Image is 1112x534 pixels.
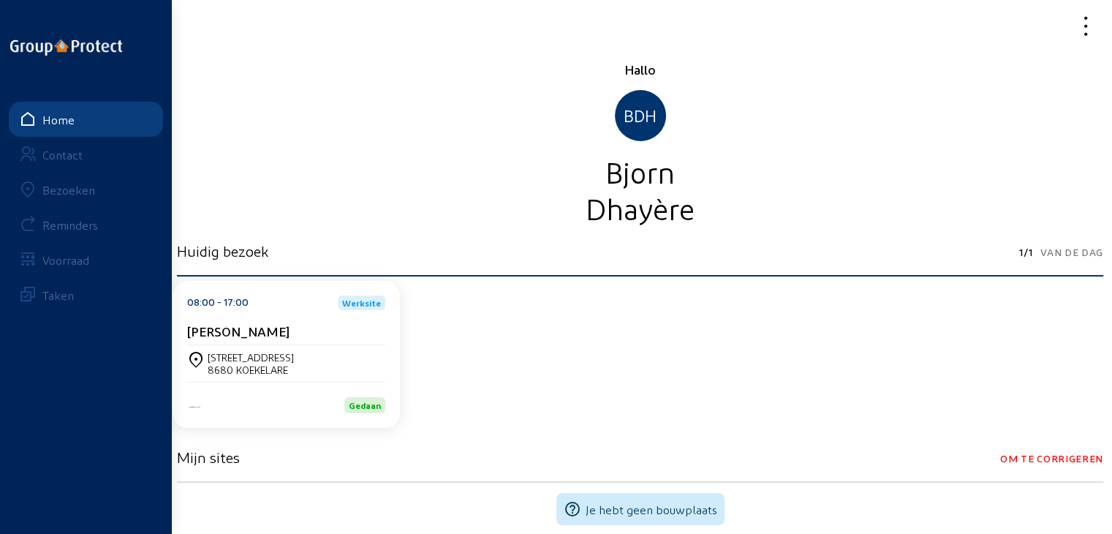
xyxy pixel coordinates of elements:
a: Voorraad [9,242,163,277]
span: 1/1 [1019,242,1033,263]
img: logo-oneline.png [10,40,122,56]
div: Contact [42,148,83,162]
div: Voorraad [42,253,89,267]
div: Reminders [42,218,98,232]
span: Je hebt geen bouwplaats [586,503,717,516]
div: 8680 KOEKELARE [208,364,294,376]
div: Home [42,113,75,127]
img: Aqua Protect [187,405,202,410]
span: Om te corrigeren [1000,448,1103,469]
span: Werksite [342,298,381,307]
div: Dhayère [177,189,1103,226]
div: Bjorn [177,153,1103,189]
h3: Mijn sites [177,448,240,466]
a: Bezoeken [9,172,163,207]
div: Taken [42,288,74,302]
div: Bezoeken [42,183,95,197]
div: Hallo [177,61,1103,78]
h3: Huidig bezoek [177,242,268,260]
a: Contact [9,137,163,172]
span: Gedaan [349,400,381,410]
div: BDH [615,90,666,141]
a: Reminders [9,207,163,242]
span: Van de dag [1040,242,1103,263]
div: 08:00 - 17:00 [187,296,249,310]
a: Taken [9,277,163,312]
div: [STREET_ADDRESS] [208,351,294,364]
cam-card-title: [PERSON_NAME] [187,323,290,339]
mat-icon: help_outline [564,500,581,518]
a: Home [9,102,163,137]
